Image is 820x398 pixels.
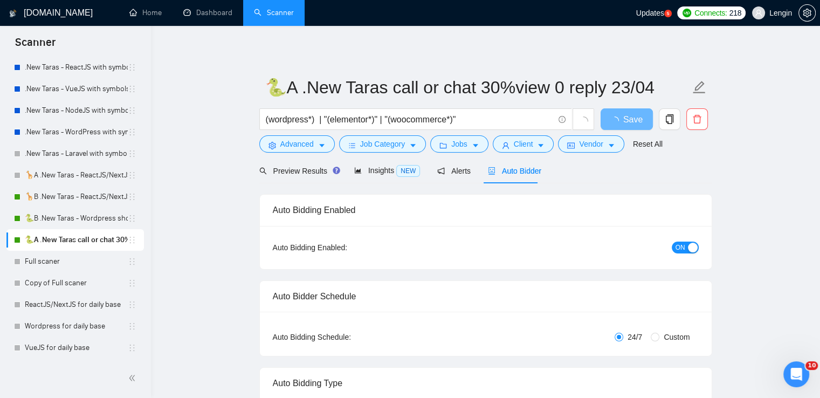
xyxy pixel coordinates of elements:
a: .New Taras - ReactJS with symbols [25,57,128,78]
li: .New Taras - ReactJS with symbols [6,57,144,78]
span: double-left [128,373,139,383]
a: 🐍B .New Taras - Wordpress short 23/04 [25,208,128,229]
li: .New Taras - Laravel with symbols [6,143,144,164]
span: holder [128,63,136,72]
li: Copy of Full scaner [6,272,144,294]
span: caret-down [608,141,615,149]
span: loading [578,116,588,126]
a: ReactJS/NextJS for daily base [25,294,128,315]
li: ReactJS/NextJS for daily base [6,294,144,315]
div: Tooltip anchor [332,166,341,175]
button: settingAdvancedcaret-down [259,135,335,153]
span: folder [439,141,447,149]
li: .New Taras - VueJS with symbols [6,78,144,100]
a: 🦒B .New Taras - ReactJS/NextJS rel exp 23/04 [25,186,128,208]
img: logo [9,5,17,22]
a: .New Taras - WordPress with symbols [25,121,128,143]
a: homeHome [129,8,162,17]
li: 🦒B .New Taras - ReactJS/NextJS rel exp 23/04 [6,186,144,208]
button: delete [686,108,708,130]
span: holder [128,279,136,287]
button: Save [601,108,653,130]
li: 🐍B .New Taras - Wordpress short 23/04 [6,208,144,229]
span: holder [128,171,136,180]
span: holder [128,344,136,352]
span: Save [623,113,643,126]
span: caret-down [537,141,545,149]
span: holder [128,214,136,223]
iframe: Intercom live chat [783,361,809,387]
span: Vendor [579,138,603,150]
li: 🦒A .New Taras - ReactJS/NextJS usual 23/04 [6,164,144,186]
span: holder [128,322,136,331]
span: Scanner [6,35,64,57]
span: Jobs [451,138,467,150]
span: holder [128,85,136,93]
span: Client [514,138,533,150]
span: Alerts [437,167,471,175]
input: Scanner name... [265,74,690,101]
button: barsJob Categorycaret-down [339,135,426,153]
span: edit [692,80,706,94]
button: userClientcaret-down [493,135,554,153]
span: caret-down [409,141,417,149]
span: 218 [729,7,741,19]
a: .New Taras - NodeJS with symbols [25,100,128,121]
button: setting [798,4,816,22]
a: Full scaner [25,251,128,272]
span: Insights [354,166,420,175]
a: .New Taras - Laravel with symbols [25,143,128,164]
span: idcard [567,141,575,149]
span: bars [348,141,356,149]
span: setting [268,141,276,149]
span: user [502,141,509,149]
div: Auto Bidding Enabled [273,195,699,225]
a: Wordpress for daily base [25,315,128,337]
span: copy [659,114,680,124]
span: Custom [659,331,694,343]
a: dashboardDashboard [183,8,232,17]
div: Auto Bidder Schedule [273,281,699,312]
span: NEW [396,165,420,177]
span: delete [687,114,707,124]
a: VueJS for daily base [25,337,128,359]
li: .New Taras - WordPress with symbols [6,121,144,143]
span: search [259,167,267,175]
a: Reset All [633,138,663,150]
span: holder [128,106,136,115]
span: ON [676,242,685,253]
a: .New Taras - VueJS with symbols [25,78,128,100]
button: copy [659,108,680,130]
a: Copy of Full scaner [25,272,128,294]
span: holder [128,257,136,266]
text: 5 [667,11,670,16]
span: Connects: [694,7,727,19]
span: holder [128,300,136,309]
span: robot [488,167,495,175]
span: loading [610,116,623,125]
a: 🦒A .New Taras - ReactJS/NextJS usual 23/04 [25,164,128,186]
a: setting [798,9,816,17]
li: .New Taras - NodeJS with symbols [6,100,144,121]
a: 5 [664,10,672,17]
span: holder [128,193,136,201]
span: holder [128,149,136,158]
span: Job Category [360,138,405,150]
li: 🐍A .New Taras call or chat 30%view 0 reply 23/04 [6,229,144,251]
li: Full scaner [6,251,144,272]
a: 🐍A .New Taras call or chat 30%view 0 reply 23/04 [25,229,128,251]
span: Auto Bidder [488,167,541,175]
span: 10 [805,361,818,370]
span: Advanced [280,138,314,150]
span: 24/7 [623,331,646,343]
span: Updates [636,9,664,17]
span: holder [128,128,136,136]
div: Auto Bidding Schedule: [273,331,415,343]
span: user [755,9,762,17]
span: caret-down [318,141,326,149]
span: caret-down [472,141,479,149]
button: idcardVendorcaret-down [558,135,624,153]
input: Search Freelance Jobs... [266,113,554,126]
div: Auto Bidding Enabled: [273,242,415,253]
